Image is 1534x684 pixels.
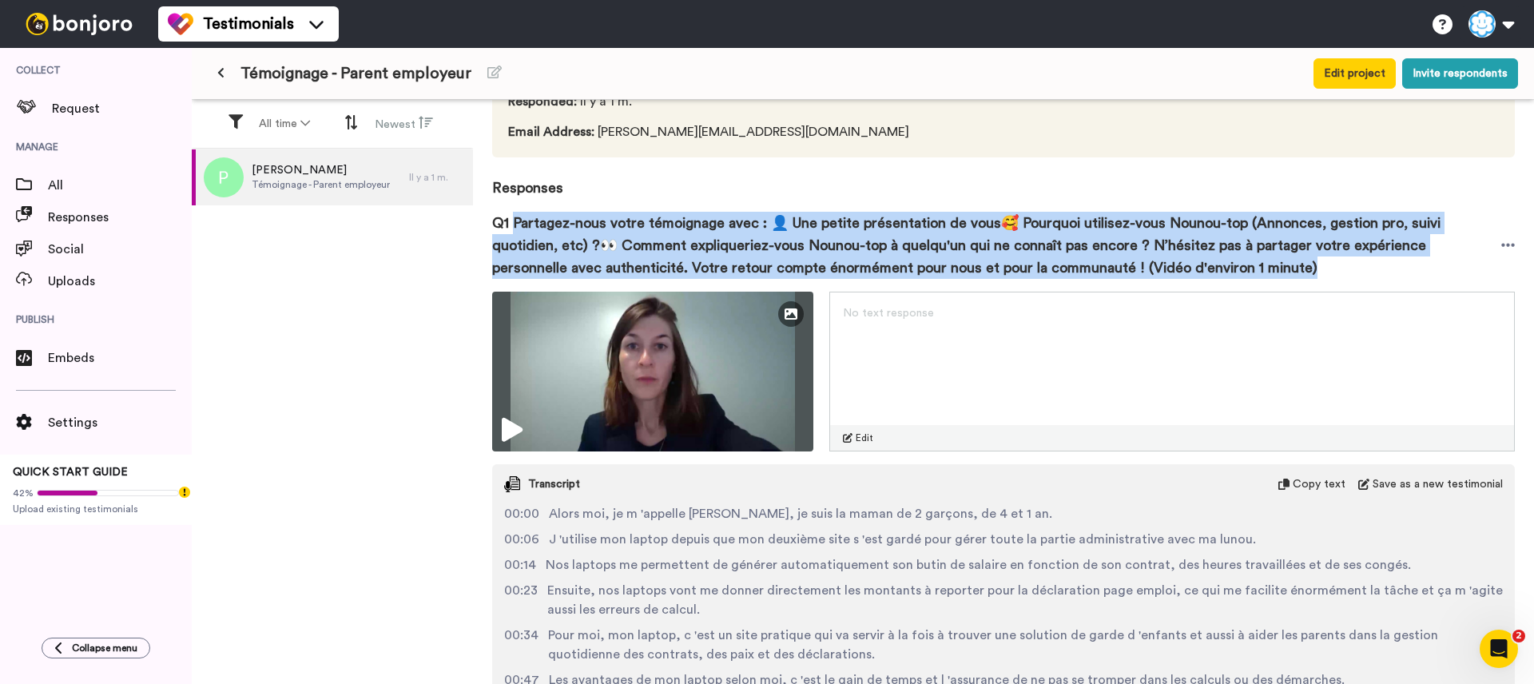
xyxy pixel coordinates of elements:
[1373,476,1503,492] span: Save as a new testimonial
[72,642,137,654] span: Collapse menu
[48,348,192,368] span: Embeds
[549,530,1256,549] span: J 'utilise mon laptop depuis que mon deuxième site s 'est gardé pour gérer toute la partie admini...
[508,122,909,141] span: [PERSON_NAME][EMAIL_ADDRESS][DOMAIN_NAME]
[856,431,873,444] span: Edit
[1402,58,1518,89] button: Invite respondents
[1512,630,1525,642] span: 2
[549,504,1052,523] span: Alors moi, je m 'appelle [PERSON_NAME], je suis la maman de 2 garçons, de 4 et 1 an.
[504,581,538,619] span: 00:23
[252,162,390,178] span: [PERSON_NAME]
[546,555,1411,575] span: Nos laptops me permettent de générer automatiquement son butin de salaire en fonction de son cont...
[252,178,390,191] span: Témoignage - Parent employeur
[48,240,192,259] span: Social
[168,11,193,37] img: tm-color.svg
[1293,476,1345,492] span: Copy text
[547,581,1503,619] span: Ensuite, nos laptops vont me donner directement les montants à reporter pour la déclaration page ...
[48,272,192,291] span: Uploads
[13,503,179,515] span: Upload existing testimonials
[249,109,320,138] button: All time
[504,555,536,575] span: 00:14
[528,476,580,492] span: Transcript
[492,292,813,451] img: 522eecfe-7caa-4c79-9060-8d746c5a2e5c-thumbnail_full-1756988331.jpg
[504,476,520,492] img: transcript.svg
[409,171,465,184] div: Il y a 1 m.
[508,125,594,138] span: Email Address :
[1313,58,1396,89] button: Edit project
[19,13,139,35] img: bj-logo-header-white.svg
[13,467,128,478] span: QUICK START GUIDE
[508,92,909,111] span: Il y a 1 m.
[548,626,1503,664] span: Pour moi, mon laptop, c 'est un site pratique qui va servir à la fois à trouver une solution de g...
[192,149,473,205] a: [PERSON_NAME]Témoignage - Parent employeurIl y a 1 m.
[52,99,192,118] span: Request
[48,208,192,227] span: Responses
[240,62,471,85] span: Témoignage - Parent employeur
[504,626,538,664] span: 00:34
[203,13,294,35] span: Testimonials
[177,485,192,499] div: Tooltip anchor
[365,109,443,139] button: Newest
[504,530,539,549] span: 00:06
[508,95,577,108] span: Responded :
[204,157,244,197] img: p.png
[504,504,539,523] span: 00:00
[843,308,934,319] span: No text response
[48,413,192,432] span: Settings
[1480,630,1518,668] iframe: Intercom live chat
[13,487,34,499] span: 42%
[48,176,192,195] span: All
[492,212,1501,279] span: Q1 Partagez-nous votre témoignage avec : 👤 Une petite présentation de vous🥰 Pourquoi utilisez-vou...
[492,157,1515,199] span: Responses
[42,638,150,658] button: Collapse menu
